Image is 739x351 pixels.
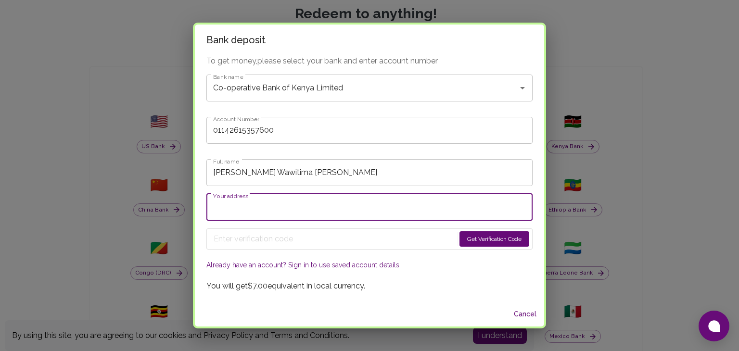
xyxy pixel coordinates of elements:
button: Open [516,81,529,95]
input: Enter verification code [214,231,455,247]
button: Get Verification Code [459,231,529,247]
p: You will get $7.00 equivalent in local currency. [206,280,533,292]
button: Already have an account? Sign in to use saved account details [206,260,399,270]
label: Your address [213,192,248,200]
label: Full name [213,157,239,165]
h2: Bank deposit [195,25,544,55]
button: Cancel [510,305,540,323]
label: Account Number [213,115,259,123]
button: Open chat window [699,311,729,341]
p: To get money, please select your bank and enter account number [206,55,533,67]
label: Bank name [213,73,243,81]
